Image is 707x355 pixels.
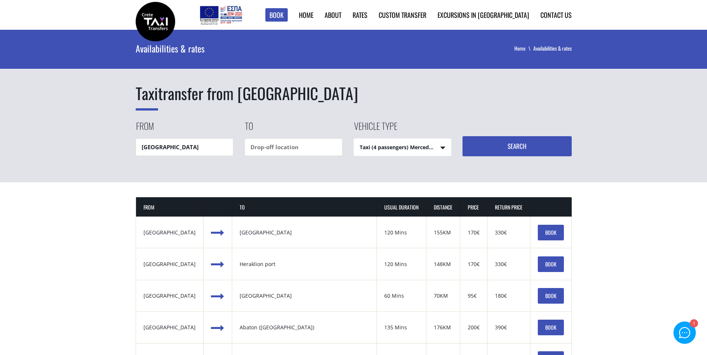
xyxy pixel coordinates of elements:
div: 330€ [495,229,523,236]
div: Abaton ([GEOGRAPHIC_DATA]) [240,324,369,331]
span: Taxi (4 passengers) Mercedes E Class [354,139,451,156]
div: 330€ [495,260,523,268]
div: 148KM [434,260,452,268]
th: DISTANCE [426,197,460,217]
a: Crete Taxi Transfers | Rates & availability for transfers in Crete | Crete Taxi Transfers [136,17,175,25]
div: 176KM [434,324,452,331]
label: From [136,119,154,138]
li: Availabilities & rates [533,45,572,52]
div: [GEOGRAPHIC_DATA] [240,229,369,236]
th: FROM [136,197,203,217]
a: Book [265,8,288,22]
a: Home [514,44,533,52]
div: 200€ [468,324,480,331]
a: About [325,10,341,20]
label: Vehicle type [354,119,397,138]
div: 170€ [468,260,480,268]
input: Drop-off location [244,138,343,156]
a: Home [299,10,313,20]
div: [GEOGRAPHIC_DATA] [143,324,196,331]
img: Crete Taxi Transfers | Rates & availability for transfers in Crete | Crete Taxi Transfers [136,2,175,41]
div: 170€ [468,229,480,236]
th: USUAL DURATION [377,197,426,217]
th: TO [232,197,377,217]
a: BOOK [538,320,564,335]
span: Taxi [136,81,158,111]
div: 95€ [468,292,480,300]
div: 155KM [434,229,452,236]
div: 180€ [495,292,523,300]
a: Excursions in [GEOGRAPHIC_DATA] [438,10,529,20]
div: 135 Mins [384,324,419,331]
div: 390€ [495,324,523,331]
img: e-bannersEUERDF180X90.jpg [199,4,243,26]
h1: transfer from [GEOGRAPHIC_DATA] [136,82,572,105]
div: 120 Mins [384,229,419,236]
div: 60 Mins [384,292,419,300]
div: [GEOGRAPHIC_DATA] [143,229,196,236]
div: 1 [689,320,697,328]
a: BOOK [538,256,564,272]
a: Contact us [540,10,572,20]
div: Heraklion port [240,260,369,268]
div: [GEOGRAPHIC_DATA] [143,260,196,268]
div: [GEOGRAPHIC_DATA] [143,292,196,300]
th: RETURN PRICE [487,197,530,217]
div: Availabilities & rates [136,30,373,67]
a: Custom Transfer [379,10,426,20]
div: [GEOGRAPHIC_DATA] [240,292,369,300]
th: PRICE [460,197,487,217]
div: 120 Mins [384,260,419,268]
button: Search [463,136,572,156]
a: Rates [353,10,367,20]
input: Pickup location [136,138,234,156]
div: 70KM [434,292,452,300]
label: To [244,119,253,138]
a: BOOK [538,225,564,240]
a: BOOK [538,288,564,304]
